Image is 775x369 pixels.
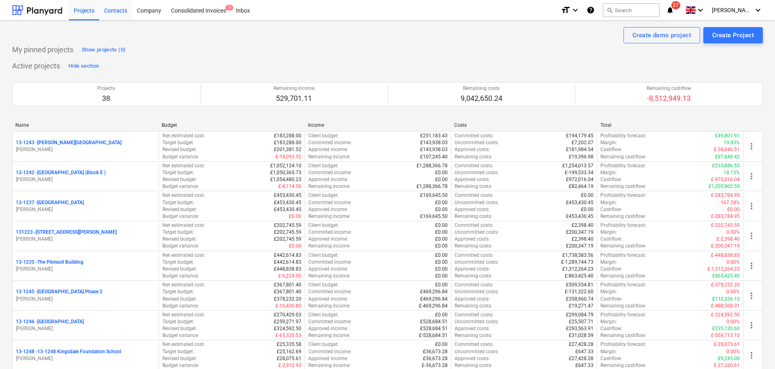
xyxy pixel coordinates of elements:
[274,252,301,259] p: £442,614.83
[747,231,756,241] span: more_vert
[711,252,740,259] p: £-448,838.83
[16,146,156,153] p: [PERSON_NAME]
[566,325,594,332] p: £293,563.91
[420,192,448,199] p: £169,645.50
[600,122,740,128] div: Total
[308,199,352,206] p: Committed income :
[162,183,199,190] p: Budget variance :
[726,259,740,266] p: 0.00%
[274,132,301,139] p: £183,288.00
[420,296,448,303] p: £469,296.84
[600,146,622,153] p: Cashflow :
[600,282,646,288] p: Profitability forecast :
[308,296,348,303] p: Approved income :
[16,348,156,362] div: 13-1248 -13-1248 Kingsdale Foundation School[PERSON_NAME]
[747,320,756,330] span: more_vert
[308,192,339,199] p: Client budget :
[162,206,197,213] p: Revised budget :
[455,296,490,303] p: Approved costs :
[455,273,492,279] p: Remaining costs :
[274,229,301,236] p: £202,745.59
[16,169,106,176] p: 13-1242 - [GEOGRAPHIC_DATA] (Block E )
[600,229,617,236] p: Margin :
[308,341,339,348] p: Client budget :
[724,139,740,146] p: 19.83%
[274,199,301,206] p: £453,430.45
[569,183,594,190] p: £82,464.19
[561,5,570,15] i: format_size
[711,243,740,250] p: £-200,347.19
[273,85,314,92] p: Remaining income
[455,236,490,243] p: Approved costs :
[16,288,156,302] div: 13-1245 -[GEOGRAPHIC_DATA] Phase 2[PERSON_NAME]
[461,94,502,103] p: 9,042,650.24
[308,273,350,279] p: Remaining income :
[600,318,617,325] p: Margin :
[455,146,490,153] p: Approved costs :
[711,303,740,309] p: £-488,568.31
[747,141,756,151] span: more_vert
[711,176,740,183] p: £-972,016.04
[566,176,594,183] p: £972,016.04
[566,132,594,139] p: £194,179.45
[278,183,301,190] p: £-4,114.50
[715,154,740,160] p: £87,848.42
[308,206,348,213] p: Approved income :
[454,122,594,128] div: Costs
[647,94,691,103] p: -8,512,949.13
[308,154,350,160] p: Remaining income :
[162,332,199,339] p: Budget variance :
[16,348,121,355] p: 13-1248 - 13-1248 Kingsdale Foundation School
[12,45,73,55] p: My pinned projects
[162,236,197,243] p: Revised budget :
[16,259,83,266] p: 13-1235 - The Plimsoll Building
[566,243,594,250] p: £200,347.19
[455,288,499,295] p: Uncommitted costs :
[711,282,740,288] p: £-378,232.20
[455,282,493,288] p: Committed costs :
[274,325,301,332] p: £324,592.50
[727,206,740,213] p: £0.00
[82,45,126,55] div: Show projects (0)
[274,146,301,153] p: £201,381.52
[308,252,339,259] p: Client budget :
[162,139,194,146] p: Target budget :
[726,318,740,325] p: 0.00%
[16,318,156,332] div: 13-1246 -[GEOGRAPHIC_DATA][PERSON_NAME]
[162,154,199,160] p: Budget variance :
[162,122,301,128] div: Budget
[97,85,115,92] p: Projects
[570,5,580,15] i: keyboard_arrow_down
[16,139,122,146] p: 13-1243 - [PERSON_NAME][GEOGRAPHIC_DATA]
[561,259,594,266] p: £-1,289,744.73
[435,176,448,183] p: £0.00
[606,7,613,13] span: search
[711,222,740,229] p: £-202,745.59
[600,222,646,229] p: Profitability forecast :
[566,229,594,236] p: £200,347.19
[162,282,205,288] p: Net estimated cost :
[274,311,301,318] p: £270,429.03
[274,192,301,199] p: £453,430.45
[600,162,646,169] p: Profitability forecast :
[734,330,775,369] div: Chat Widget
[717,236,740,243] p: £-2,398.40
[562,266,594,273] p: £1,312,264.23
[274,236,301,243] p: £202,745.59
[162,176,197,183] p: Revised budget :
[726,288,740,295] p: 0.00%
[455,162,493,169] p: Committed costs :
[16,259,156,273] div: 13-1235 -The Plimsoll Building[PERSON_NAME]
[566,282,594,288] p: £509,554.81
[308,243,350,250] p: Remaining income :
[600,132,646,139] p: Profitability forecast :
[308,213,350,220] p: Remaining income :
[162,341,205,348] p: Net estimated cost :
[600,206,622,213] p: Cashflow :
[581,192,594,199] p: £0.00
[600,311,646,318] p: Profitability forecast :
[416,183,448,190] p: £1,288,366.78
[435,252,448,259] p: £0.00
[600,273,646,279] p: Remaining cashflow :
[455,266,490,273] p: Approved costs :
